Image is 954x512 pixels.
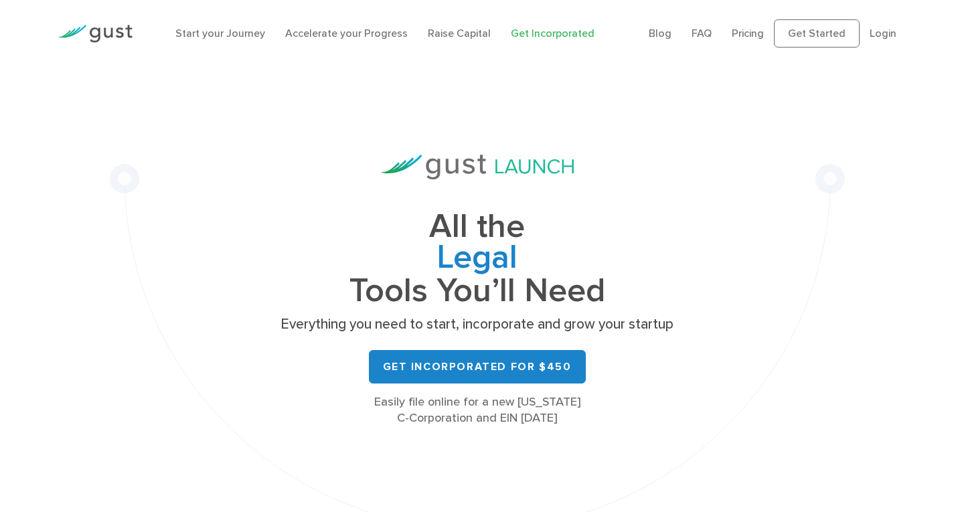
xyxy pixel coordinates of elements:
[175,27,265,39] a: Start your Journey
[649,27,671,39] a: Blog
[276,394,678,426] div: Easily file online for a new [US_STATE] C-Corporation and EIN [DATE]
[276,211,678,306] h1: All the Tools You’ll Need
[774,19,860,48] a: Get Started
[511,27,594,39] a: Get Incorporated
[732,27,764,39] a: Pricing
[692,27,712,39] a: FAQ
[276,315,678,334] p: Everything you need to start, incorporate and grow your startup
[276,242,678,276] span: Legal
[870,27,896,39] a: Login
[381,155,574,179] img: Gust Launch Logo
[369,350,586,383] a: Get Incorporated for $450
[428,27,491,39] a: Raise Capital
[285,27,408,39] a: Accelerate your Progress
[58,25,133,43] img: Gust Logo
